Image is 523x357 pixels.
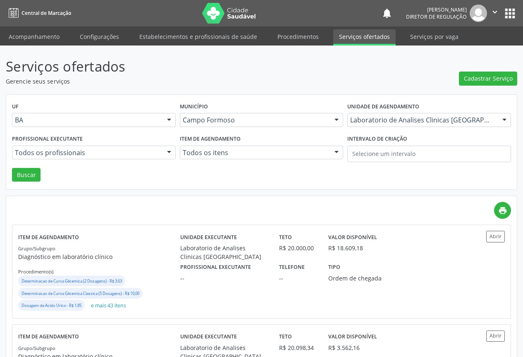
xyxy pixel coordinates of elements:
[328,261,340,274] label: Tipo
[18,245,55,252] small: Grupo/Subgrupo
[180,274,267,283] div: --
[180,231,237,244] label: Unidade executante
[347,146,511,162] input: Selecione um intervalo
[21,303,81,308] small: Dosagem de Acido Urico - R$ 1,85
[486,231,505,242] button: Abrir
[404,29,464,44] a: Serviços por vaga
[464,74,513,83] span: Cadastrar Serviço
[6,56,364,77] p: Serviços ofertados
[328,231,377,244] label: Valor disponível
[183,116,327,124] span: Campo Formoso
[333,29,396,46] a: Serviços ofertados
[328,331,377,343] label: Valor disponível
[12,101,19,113] label: UF
[74,29,125,44] a: Configurações
[180,261,251,274] label: Profissional executante
[406,13,467,20] span: Diretor de regulação
[183,149,327,157] span: Todos os itens
[180,331,237,343] label: Unidade executante
[6,6,71,20] a: Central de Marcação
[18,252,180,261] p: Diagnóstico em laboratório clínico
[180,133,241,146] label: Item de agendamento
[18,331,79,343] label: Item de agendamento
[381,7,393,19] button: notifications
[6,77,364,86] p: Gerencie seus serviços
[15,149,159,157] span: Todos os profissionais
[459,72,517,86] button: Cadastrar Serviço
[180,101,208,113] label: Município
[498,206,507,215] i: print
[21,291,139,296] small: Determinacao de Curva Glicemica Classica (5 Dosagens) - R$ 10,00
[347,133,407,146] label: Intervalo de criação
[12,168,41,182] button: Buscar
[494,202,511,219] a: print
[328,244,363,252] div: R$ 18.609,18
[12,133,83,146] label: Profissional executante
[134,29,263,44] a: Estabelecimentos e profissionais de saúde
[3,29,65,44] a: Acompanhamento
[406,6,467,13] div: [PERSON_NAME]
[350,116,494,124] span: Laboratorio de Analises Clinicas [GEOGRAPHIC_DATA]
[272,29,325,44] a: Procedimentos
[21,278,122,284] small: Determinacao de Curva Glicemica (2 Dosagens) - R$ 3,63
[487,5,503,22] button: 
[180,244,267,261] div: Laboratorio de Analises Clinicas [GEOGRAPHIC_DATA]
[18,268,53,275] small: Procedimento(s)
[490,7,499,17] i: 
[279,231,292,244] label: Teto
[279,343,317,352] div: R$ 20.098,34
[503,6,517,21] button: apps
[18,231,79,244] label: Item de agendamento
[279,274,317,283] div: --
[328,343,360,352] div: R$ 3.562,16
[88,300,129,311] button: e mais 43 itens
[279,331,292,343] label: Teto
[347,101,419,113] label: Unidade de agendamento
[279,261,305,274] label: Telefone
[18,345,55,351] small: Grupo/Subgrupo
[279,244,317,252] div: R$ 20.000,00
[470,5,487,22] img: img
[21,10,71,17] span: Central de Marcação
[15,116,159,124] span: BA
[486,331,505,342] button: Abrir
[328,274,391,283] div: Ordem de chegada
